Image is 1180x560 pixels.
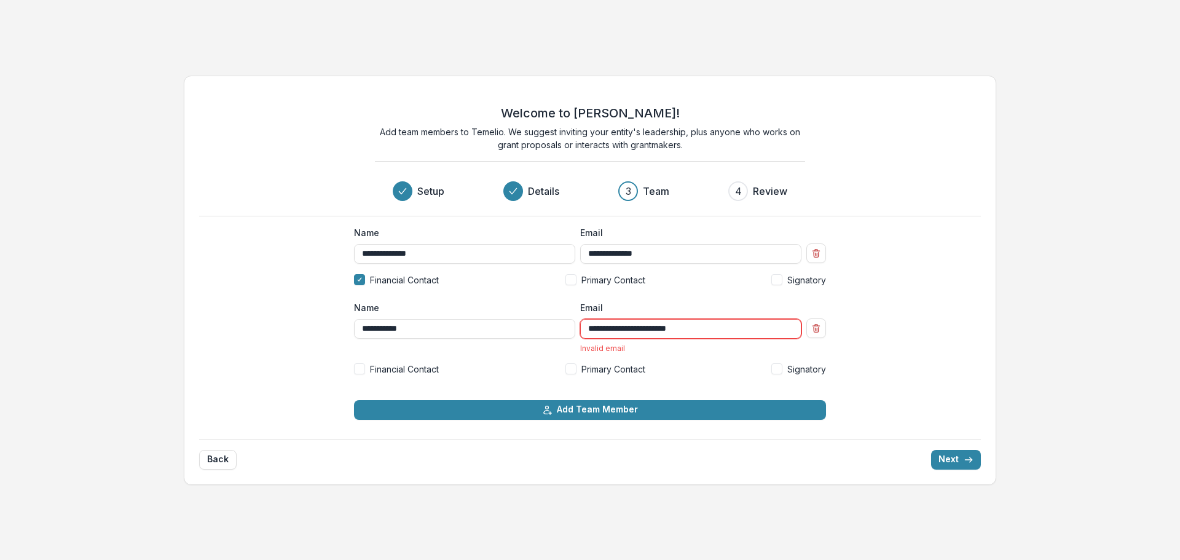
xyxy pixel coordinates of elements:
button: Back [199,450,237,470]
button: Remove team member [806,318,826,338]
div: 3 [626,184,631,199]
p: Add team members to Temelio. We suggest inviting your entity's leadership, plus anyone who works ... [375,125,805,151]
label: Name [354,226,568,239]
label: Name [354,301,568,314]
span: Financial Contact [370,363,439,376]
h3: Details [528,184,559,199]
span: Signatory [787,274,826,286]
div: Progress [393,181,787,201]
span: Primary Contact [581,274,645,286]
button: Remove team member [806,243,826,263]
label: Email [580,226,794,239]
span: Primary Contact [581,363,645,376]
button: Next [931,450,981,470]
button: Add Team Member [354,400,826,420]
span: Signatory [787,363,826,376]
div: 4 [735,184,742,199]
h3: Team [643,184,669,199]
span: Financial Contact [370,274,439,286]
h2: Welcome to [PERSON_NAME]! [501,106,680,120]
h3: Review [753,184,787,199]
div: Invalid email [580,344,801,353]
label: Email [580,301,794,314]
h3: Setup [417,184,444,199]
